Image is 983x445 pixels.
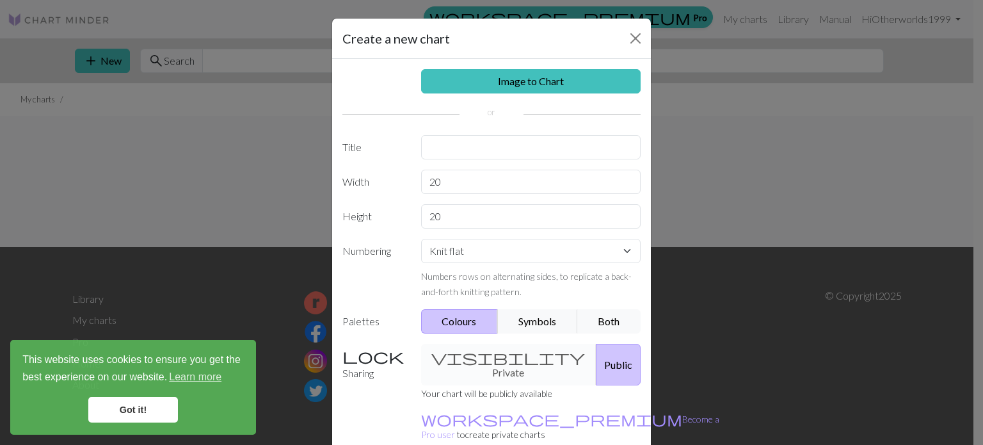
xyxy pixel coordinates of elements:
[88,397,178,423] a: dismiss cookie message
[421,388,552,399] small: Your chart will be publicly available
[625,28,646,49] button: Close
[596,344,641,385] button: Public
[421,410,682,428] span: workspace_premium
[22,352,244,387] span: This website uses cookies to ensure you get the best experience on our website.
[335,239,413,299] label: Numbering
[421,414,719,440] a: Become a Pro user
[335,309,413,334] label: Palettes
[335,204,413,229] label: Height
[335,344,413,385] label: Sharing
[10,340,256,435] div: cookieconsent
[342,29,450,48] h5: Create a new chart
[497,309,578,334] button: Symbols
[421,309,499,334] button: Colours
[335,135,413,159] label: Title
[577,309,641,334] button: Both
[421,69,641,93] a: Image to Chart
[167,368,223,387] a: learn more about cookies
[421,271,632,297] small: Numbers rows on alternating sides, to replicate a back-and-forth knitting pattern.
[421,414,719,440] small: to create private charts
[335,170,413,194] label: Width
